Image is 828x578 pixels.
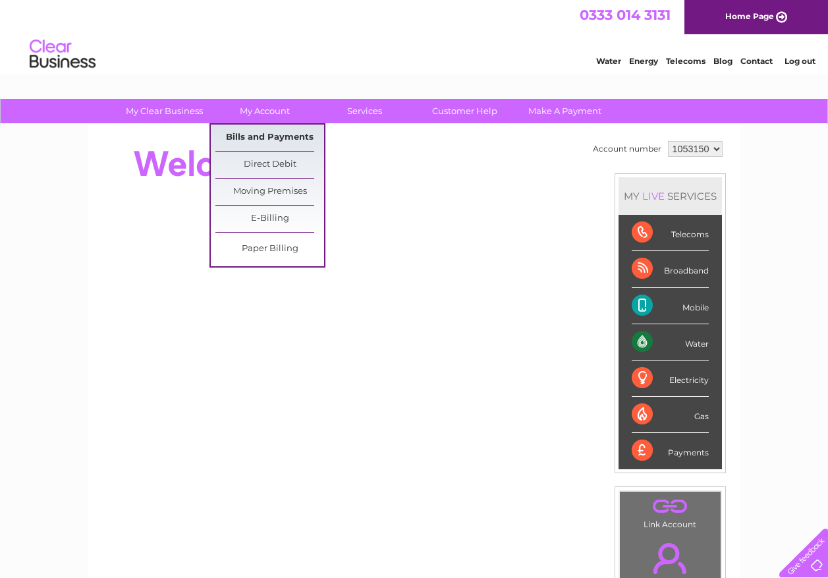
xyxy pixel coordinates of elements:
[713,56,732,66] a: Blog
[632,324,709,361] div: Water
[580,7,671,23] a: 0333 014 3131
[619,177,722,215] div: MY SERVICES
[632,288,709,324] div: Mobile
[215,152,324,178] a: Direct Debit
[210,99,319,123] a: My Account
[632,433,709,469] div: Payments
[310,99,419,123] a: Services
[666,56,705,66] a: Telecoms
[629,56,658,66] a: Energy
[632,215,709,251] div: Telecoms
[623,495,717,518] a: .
[103,7,726,64] div: Clear Business is a trading name of Verastar Limited (registered in [GEOGRAPHIC_DATA] No. 3667643...
[215,179,324,205] a: Moving Premises
[215,236,324,262] a: Paper Billing
[640,190,667,202] div: LIVE
[410,99,519,123] a: Customer Help
[590,138,665,160] td: Account number
[215,206,324,232] a: E-Billing
[511,99,619,123] a: Make A Payment
[632,251,709,287] div: Broadband
[29,34,96,74] img: logo.png
[619,491,721,533] td: Link Account
[740,56,773,66] a: Contact
[110,99,219,123] a: My Clear Business
[632,397,709,433] div: Gas
[785,56,815,66] a: Log out
[632,361,709,397] div: Electricity
[215,125,324,151] a: Bills and Payments
[596,56,621,66] a: Water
